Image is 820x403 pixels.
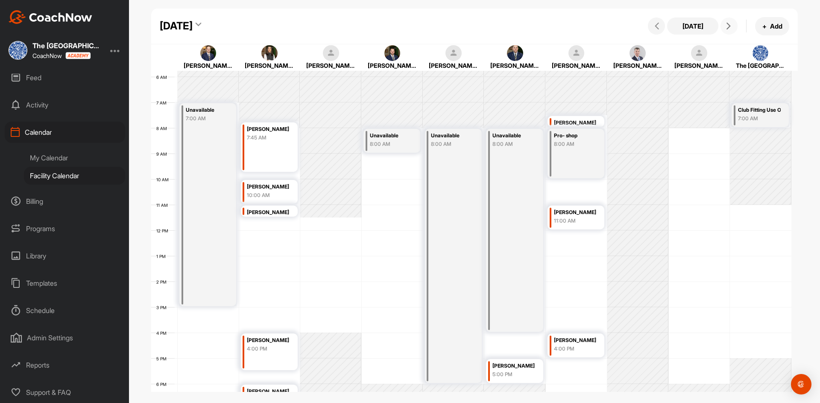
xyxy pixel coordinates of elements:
[791,374,811,394] div: Open Intercom Messenger
[151,151,176,157] div: 9 AM
[151,279,175,284] div: 2 PM
[186,105,228,115] div: Unavailable
[200,45,217,61] img: square_bee3fa92a6c3014f3bfa0d4fe7d50730.jpg
[151,331,175,336] div: 4 PM
[370,131,412,141] div: Unavailable
[630,45,646,61] img: square_b7f20754f9f8f6eaa06991cc1baa4178.jpg
[384,45,401,61] img: square_50820e9176b40dfe1a123c7217094fa9.jpg
[247,345,289,353] div: 4:00 PM
[306,61,355,70] div: [PERSON_NAME]
[554,140,596,148] div: 8:00 AM
[245,61,294,70] div: [PERSON_NAME]
[429,61,478,70] div: [PERSON_NAME]
[151,177,177,182] div: 10 AM
[691,45,707,61] img: square_default-ef6cabf814de5a2bf16c804365e32c732080f9872bdf737d349900a9daf73cf9.png
[151,305,175,310] div: 3 PM
[762,22,767,31] span: +
[5,191,125,212] div: Billing
[5,122,125,143] div: Calendar
[492,131,535,141] div: Unavailable
[5,67,125,88] div: Feed
[247,182,289,192] div: [PERSON_NAME]
[554,217,596,225] div: 11:00 AM
[554,118,596,128] div: [PERSON_NAME]
[65,52,91,59] img: CoachNow acadmey
[552,61,601,70] div: [PERSON_NAME]
[5,245,125,267] div: Library
[5,94,125,116] div: Activity
[554,345,596,353] div: 4:00 PM
[247,134,289,142] div: 7:45 AM
[9,41,27,60] img: square_21a52c34a1b27affb0df1d7893c918db.jpg
[160,18,193,34] div: [DATE]
[151,228,177,233] div: 12 PM
[554,208,596,217] div: [PERSON_NAME]
[753,45,769,61] img: square_21a52c34a1b27affb0df1d7893c918db.jpg
[151,126,176,131] div: 8 AM
[738,115,781,122] div: 7:00 AM
[5,382,125,403] div: Support & FAQ
[5,300,125,321] div: Schedule
[674,61,723,70] div: [PERSON_NAME]
[9,10,92,24] img: CoachNow
[151,100,175,105] div: 7 AM
[445,45,462,61] img: square_default-ef6cabf814de5a2bf16c804365e32c732080f9872bdf737d349900a9daf73cf9.png
[247,208,289,217] div: [PERSON_NAME]
[492,361,535,371] div: [PERSON_NAME]
[568,45,585,61] img: square_default-ef6cabf814de5a2bf16c804365e32c732080f9872bdf737d349900a9daf73cf9.png
[247,387,289,397] div: [PERSON_NAME]
[554,131,596,141] div: Pro- shop
[431,131,473,141] div: Unavailable
[492,371,535,378] div: 5:00 PM
[151,356,175,361] div: 5 PM
[32,42,101,49] div: The [GEOGRAPHIC_DATA]
[151,254,174,259] div: 1 PM
[186,115,228,122] div: 7:00 AM
[32,52,91,59] div: CoachNow
[554,336,596,345] div: [PERSON_NAME]
[247,125,289,134] div: [PERSON_NAME]
[5,327,125,348] div: Admin Settings
[755,17,789,35] button: +Add
[5,273,125,294] div: Templates
[736,61,785,70] div: The [GEOGRAPHIC_DATA]
[5,218,125,239] div: Programs
[261,45,278,61] img: square_318c742b3522fe015918cc0bd9a1d0e8.jpg
[151,382,175,387] div: 6 PM
[431,140,473,148] div: 8:00 AM
[492,140,535,148] div: 8:00 AM
[667,17,718,35] button: [DATE]
[151,75,176,80] div: 6 AM
[5,354,125,376] div: Reports
[184,61,233,70] div: [PERSON_NAME]
[247,336,289,345] div: [PERSON_NAME]
[490,61,539,70] div: [PERSON_NAME]
[247,191,289,199] div: 10:00 AM
[24,167,125,185] div: Facility Calendar
[368,61,417,70] div: [PERSON_NAME]
[613,61,662,70] div: [PERSON_NAME]
[507,45,523,61] img: square_79f6e3d0e0224bf7dac89379f9e186cf.jpg
[738,105,781,115] div: Club Fitting Use Only
[370,140,412,148] div: 8:00 AM
[24,149,125,167] div: My Calendar
[323,45,339,61] img: square_default-ef6cabf814de5a2bf16c804365e32c732080f9872bdf737d349900a9daf73cf9.png
[151,203,176,208] div: 11 AM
